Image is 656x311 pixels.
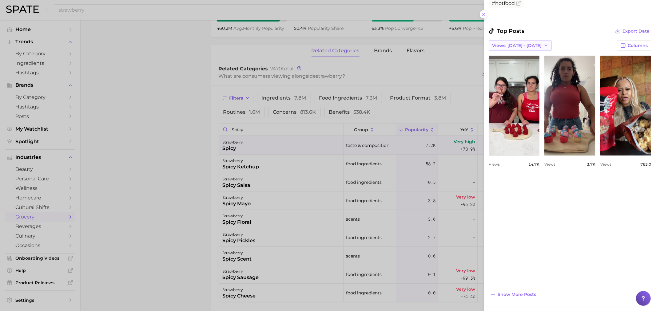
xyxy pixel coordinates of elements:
[614,27,651,35] button: Export Data
[600,162,611,167] span: Views
[628,43,648,48] span: Columns
[492,0,515,6] span: #hotfood
[498,292,536,297] span: Show more posts
[640,162,651,167] span: 763.0
[516,1,521,6] button: Flag as miscategorized or irrelevant
[492,43,542,48] span: Views: [DATE] - [DATE]
[489,40,552,51] button: Views: [DATE] - [DATE]
[617,40,651,51] button: Columns
[489,27,524,35] span: Top Posts
[489,290,538,299] button: Show more posts
[489,162,500,167] span: Views
[544,162,555,167] span: Views
[622,29,650,34] span: Export Data
[528,162,539,167] span: 14.7k
[587,162,595,167] span: 3.7k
